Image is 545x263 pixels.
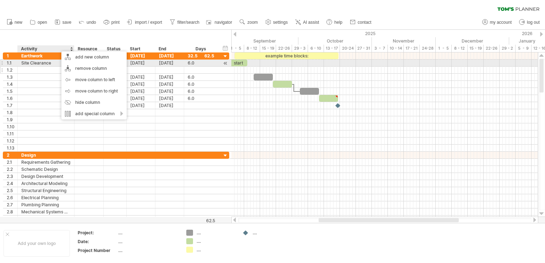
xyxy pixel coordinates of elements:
div: 8 - 12 [244,45,260,52]
div: 2.9 [7,216,17,222]
div: 5 - 9 [516,45,532,52]
div: 22-26 [276,45,292,52]
a: undo [77,18,98,27]
div: [DATE] [155,81,184,88]
div: 6.0 [188,74,214,80]
div: 1 - 5 [436,45,452,52]
a: settings [264,18,290,27]
div: 1.6 [7,95,17,102]
div: 1.4 [7,81,17,88]
div: [DATE] [155,102,184,109]
div: 8 - 12 [452,45,468,52]
div: .... [253,230,291,236]
div: [DATE] [155,95,184,102]
div: 10 - 14 [388,45,404,52]
div: 1.7 [7,102,17,109]
div: Interior Design [21,216,71,222]
div: [DATE] [155,52,184,59]
div: [DATE] [127,102,155,109]
div: 13 - 17 [324,45,340,52]
div: Site Clearance [21,60,71,66]
div: 6.0 [188,88,214,95]
div: Electrical Planning [21,194,71,201]
span: print [111,20,120,25]
div: Architectural Modeling [21,180,71,187]
div: 6 - 10 [308,45,324,52]
a: contact [348,18,374,27]
a: help [325,18,345,27]
div: Activity [21,45,70,52]
div: 15 - 19 [468,45,484,52]
span: my account [490,20,512,25]
div: .... [197,238,235,244]
div: 2.2 [7,166,17,173]
div: Structural Engineering [21,187,71,194]
div: 15 - 19 [260,45,276,52]
div: 3 - 7 [372,45,388,52]
span: undo [87,20,96,25]
div: 6.0 [188,95,214,102]
div: example time blocks: [235,52,338,59]
span: navigator [215,20,232,25]
div: Plumbing Planning [21,201,71,208]
div: December 2025 [436,37,509,45]
div: Status [107,45,122,52]
div: scroll to activity [222,60,229,67]
div: 1 - 5 [228,45,244,52]
div: 2 [7,152,17,158]
div: [DATE] [155,88,184,95]
div: 1.10 [7,123,17,130]
div: [DATE] [127,60,155,66]
div: 20-24 [340,45,356,52]
span: open [38,20,47,25]
div: 2.3 [7,173,17,180]
div: 2.8 [7,208,17,215]
div: 24-28 [420,45,436,52]
div: .... [118,230,178,236]
div: 1.13 [7,145,17,151]
div: 2.6 [7,194,17,201]
div: Design [21,152,71,158]
a: AI assist [293,18,321,27]
div: 22-26 [484,45,500,52]
div: move column to left [61,74,127,85]
div: End [159,45,180,52]
div: 1 [7,52,17,59]
div: 2.7 [7,201,17,208]
div: 2.4 [7,180,17,187]
div: October 2025 [298,37,372,45]
span: settings [273,20,288,25]
div: add new column [61,51,127,63]
div: Days [184,45,218,52]
div: Date: [78,239,117,245]
div: [DATE] [155,60,184,66]
div: 1.2 [7,67,17,73]
div: 17 - 21 [404,45,420,52]
div: Add your own logo [4,230,70,257]
span: import / export [135,20,162,25]
div: hide column [61,97,127,108]
div: 1.5 [7,88,17,95]
div: .... [118,239,178,245]
div: 1.11 [7,130,17,137]
div: [DATE] [155,74,184,80]
div: [DATE] [127,81,155,88]
div: [DATE] [127,52,155,59]
div: Earthwork [21,52,71,59]
div: 27 - 31 [356,45,372,52]
div: add special column [61,108,127,119]
div: .... [118,247,178,253]
div: 29 - 3 [292,45,308,52]
span: log out [527,20,540,25]
div: 1.1 [7,60,17,66]
div: remove column [61,63,127,74]
div: 1.12 [7,138,17,144]
span: new [15,20,22,25]
div: 29 - 2 [500,45,516,52]
div: [DATE] [127,95,155,102]
a: open [28,18,49,27]
a: import / export [125,18,164,27]
div: 2.5 [7,187,17,194]
span: filter/search [177,20,199,25]
div: Project Number [78,247,117,253]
